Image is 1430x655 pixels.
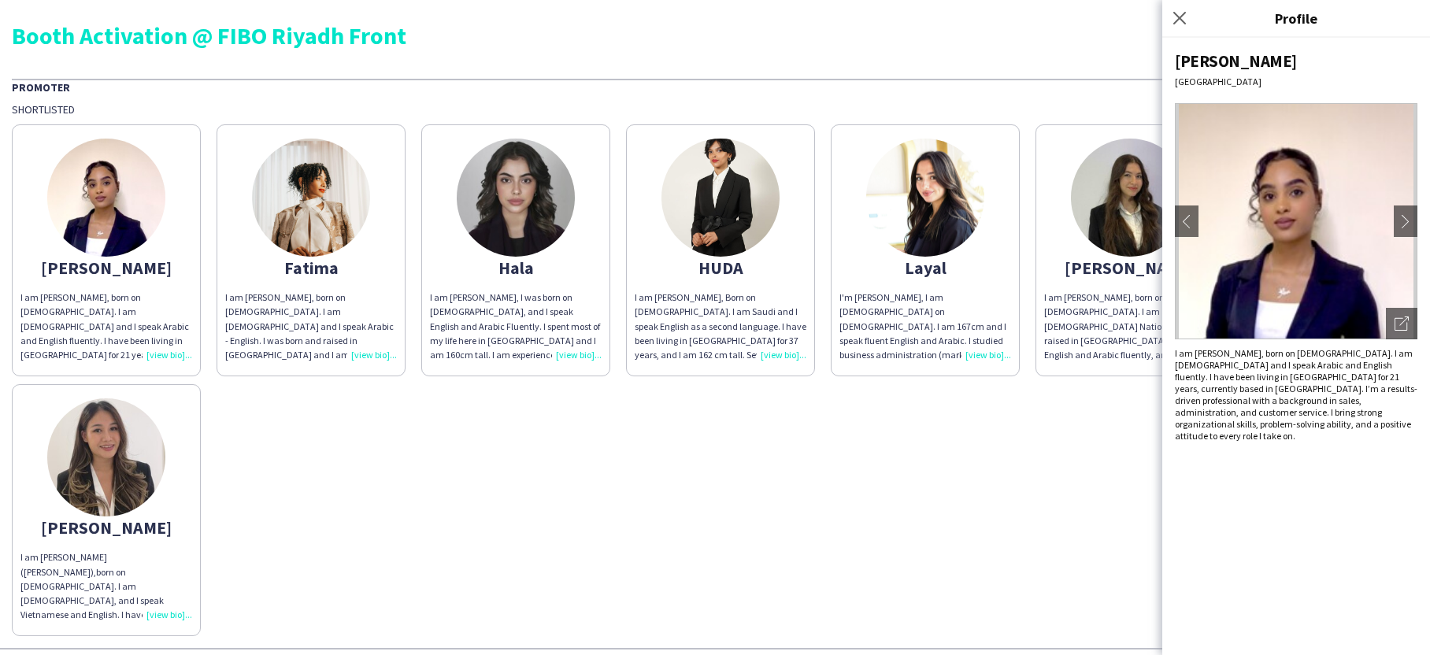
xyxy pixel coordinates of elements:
div: HUDA [635,261,806,275]
div: Fatima [225,261,397,275]
img: thumb-87409d05-46af-40af-9899-955743dc9a37.jpg [866,139,984,257]
div: I am [PERSON_NAME], born on [DEMOGRAPHIC_DATA]. I am [DEMOGRAPHIC_DATA] and I speak Arabic and En... [20,290,192,362]
div: [PERSON_NAME] [1175,50,1417,72]
div: I am [PERSON_NAME], born on [DEMOGRAPHIC_DATA]. I am [DEMOGRAPHIC_DATA] and I speak Arabic and En... [1175,347,1417,442]
div: I am [PERSON_NAME] ([PERSON_NAME]),born on [DEMOGRAPHIC_DATA]. I am [DEMOGRAPHIC_DATA], and I spe... [20,550,192,622]
img: thumb-68af201b42f64.jpeg [1071,139,1189,257]
div: Hala [430,261,602,275]
div: [PERSON_NAME] [1044,261,1216,275]
img: thumb-2b763e0a-21e2-4282-8644-47bafa86ac33.jpg [661,139,780,257]
div: Promoter [12,79,1418,94]
img: thumb-67d6ede020a46.jpeg [47,139,165,257]
img: thumb-688f61204bd1d.jpeg [457,139,575,257]
h3: Profile [1162,8,1430,28]
div: I'm [PERSON_NAME], I am [DEMOGRAPHIC_DATA] on [DEMOGRAPHIC_DATA]. I am 167cm and I speak fluent E... [839,290,1011,362]
img: thumb-6734f93174a22.jpg [47,398,165,516]
div: [GEOGRAPHIC_DATA] [1175,76,1417,87]
div: I am [PERSON_NAME], Born on [DEMOGRAPHIC_DATA]. I am Saudi and I speak English as a second langua... [635,290,806,362]
div: Layal [839,261,1011,275]
div: [PERSON_NAME] [20,261,192,275]
div: I am [PERSON_NAME], born on [DEMOGRAPHIC_DATA]. I am [DEMOGRAPHIC_DATA] National and I was raised... [1044,290,1216,362]
div: Open photos pop-in [1386,308,1417,339]
div: [PERSON_NAME] [20,520,192,535]
div: I am [PERSON_NAME], born on [DEMOGRAPHIC_DATA]. I am [DEMOGRAPHIC_DATA] and I speak Arabic - Engl... [225,290,397,362]
div: Booth Activation @ FIBO Riyadh Front [12,24,1418,47]
img: thumb-95467222-ab08-4455-9779-c5210cb3d739.jpg [252,139,370,257]
div: I am [PERSON_NAME], I was born on [DEMOGRAPHIC_DATA], and I speak English and Arabic Fluently. I ... [430,290,602,362]
div: Shortlisted [12,102,1418,117]
img: Crew avatar or photo [1175,103,1417,339]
